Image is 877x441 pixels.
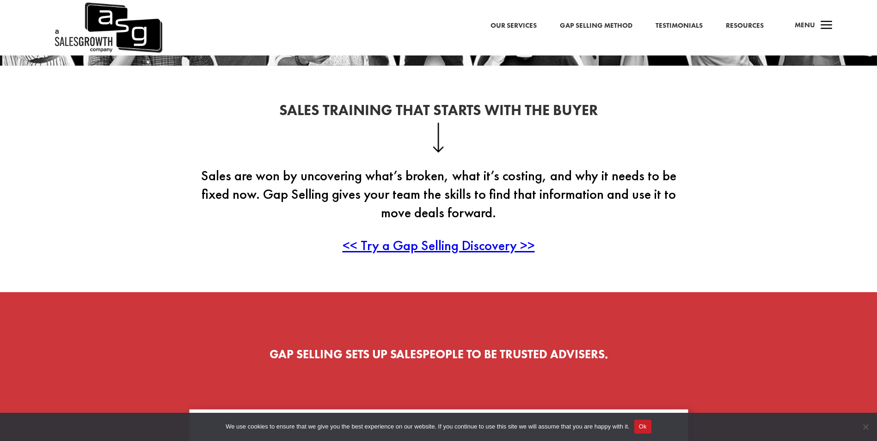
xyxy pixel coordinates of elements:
[861,422,870,431] span: No
[795,20,815,30] span: Menu
[189,103,688,122] h2: Sales Training That Starts With the Buyer
[433,122,444,152] img: down-arrow
[491,20,537,32] a: Our Services
[634,420,651,434] button: Ok
[226,422,629,431] span: We use cookies to ensure that we give you the best experience on our website. If you continue to ...
[189,348,688,365] h2: Gap Selling SETS UP SALESPEOPLE TO BE TRUSTED ADVISERS.
[560,20,632,32] a: Gap Selling Method
[726,20,764,32] a: Resources
[817,17,836,35] span: a
[343,236,535,254] a: << Try a Gap Selling Discovery >>
[189,166,688,236] p: Sales are won by uncovering what’s broken, what it’s costing, and why it needs to be fixed now. G...
[656,20,703,32] a: Testimonials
